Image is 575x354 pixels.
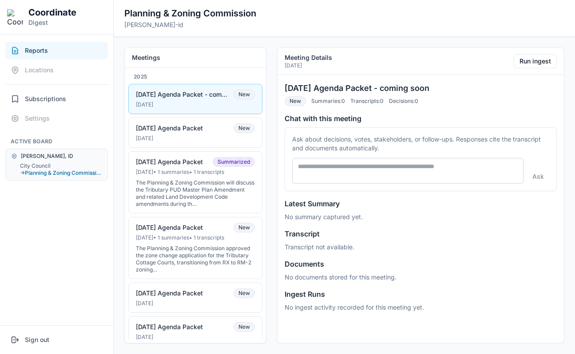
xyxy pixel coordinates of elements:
span: Reports [25,46,48,55]
button: Locations [5,61,108,79]
h4: Documents [285,259,557,269]
div: [DATE] Agenda Packet [136,158,203,166]
span: Settings [25,114,50,123]
h4: Ingest Runs [285,289,557,299]
p: Ask about decisions, votes, stakeholders, or follow-ups. Responses cite the transcript and docume... [292,135,547,153]
div: [DATE] Agenda Packet [136,289,203,297]
button: [DATE] Agenda PacketSummarized[DATE]• 1 summaries• 1 transcriptsThe Planning & Zoning Commission ... [128,151,262,213]
button: [DATE] Agenda Packet - coming soonNew[DATE] [128,84,262,114]
button: City Council [20,162,102,169]
button: Subscriptions [5,90,108,108]
button: Sign out [5,331,108,349]
h2: Meeting Details [285,53,332,62]
div: [DATE] Agenda Packet [136,323,203,331]
button: [DATE] Agenda PacketNew[DATE] [128,316,262,346]
p: No summary captured yet. [285,212,557,221]
span: New [234,322,255,332]
h2: Meetings [132,53,259,62]
h3: [DATE] Agenda Packet - coming soon [285,82,557,94]
div: [DATE] Agenda Packet [136,124,203,132]
div: The Planning & Zoning Commission approved the zone change application for the Tributary Cottage C... [136,245,255,273]
p: [PERSON_NAME]-id [124,20,256,29]
div: The Planning & Zoning Commission will discuss the Tributary PUD Master Plan Amendment and related... [136,179,255,208]
div: 2025 [128,73,262,80]
span: [PERSON_NAME], ID [21,153,73,160]
h1: Coordinate [28,7,76,18]
span: New [234,223,255,232]
h2: Planning & Zoning Commission [124,7,256,20]
span: Decisions: 0 [389,98,418,105]
p: Digest [28,18,76,27]
span: Summarized [213,157,255,167]
h4: Chat with this meeting [285,113,557,124]
p: [DATE] [285,62,332,69]
div: [DATE] [136,101,255,108]
span: New [285,96,306,106]
h4: Transcript [285,228,557,239]
span: New [234,123,255,133]
span: New [234,90,255,99]
p: Transcript not available. [285,243,557,252]
h2: Active Board [5,138,108,145]
button: →Planning & Zoning Commission [20,169,102,177]
p: No ingest activity recorded for this meeting yet. [285,303,557,312]
span: Summaries: 0 [311,98,345,105]
div: [DATE] Agenda Packet - coming soon [136,90,228,98]
button: Settings [5,110,108,127]
span: Subscriptions [25,94,66,103]
button: [DATE] Agenda PacketNew[DATE] [128,283,262,313]
img: Coordinate [7,9,23,25]
button: [DATE] Agenda PacketNew[DATE] [128,118,262,148]
span: Locations [25,66,54,75]
button: Run ingest [514,54,557,68]
p: No documents stored for this meeting. [285,273,557,282]
span: Transcripts: 0 [350,98,384,105]
button: Reports [5,42,108,59]
div: [DATE] Agenda Packet [136,224,203,232]
button: [DATE] Agenda PacketNew[DATE]• 1 summaries• 1 transcriptsThe Planning & Zoning Commission approve... [128,217,262,279]
div: [DATE] [136,334,255,341]
span: New [234,288,255,298]
div: [DATE] • 1 summaries • 1 transcripts [136,169,255,176]
div: [DATE] [136,300,255,307]
div: [DATE] [136,135,255,142]
div: [DATE] • 1 summaries • 1 transcripts [136,234,255,241]
h4: Latest Summary [285,198,557,209]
